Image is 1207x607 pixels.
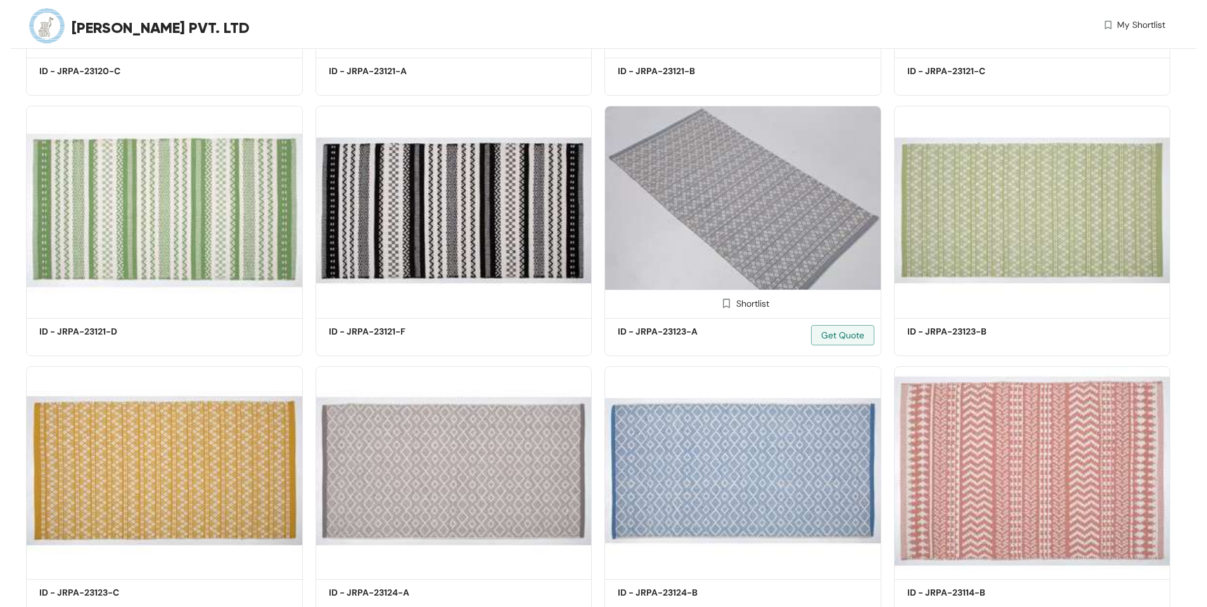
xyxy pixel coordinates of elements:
[618,586,725,599] h5: ID - JRPA-23124-B
[1102,18,1114,32] img: wishlist
[618,325,725,338] h5: ID - JRPA-23123-A
[39,586,147,599] h5: ID - JRPA-23123-C
[26,106,303,315] img: be458a34-3dc4-4c86-845a-8e62ce415dce
[894,106,1171,315] img: 7121c79d-7c40-4cf9-be94-9eb9488c9542
[329,325,437,338] h5: ID - JRPA-23121-F
[329,586,437,599] h5: ID - JRPA-23124-A
[907,586,1015,599] h5: ID - JRPA-23114-B
[26,366,303,575] img: eade0c7b-e8cb-4e34-846f-ad32110f47ae
[72,16,250,39] span: [PERSON_NAME] PVT. LTD
[821,328,864,342] span: Get Quote
[894,366,1171,575] img: 03f8c0f3-d8e1-4ab3-a386-0182d1229715
[811,325,874,345] button: Get Quote
[716,297,769,309] div: Shortlist
[604,366,881,575] img: 8e85db70-178f-4dbc-8e68-25cd124abb88
[39,65,147,78] h5: ID - JRPA-23120-C
[39,325,147,338] h5: ID - JRPA-23121-D
[26,5,67,46] img: Buyer Portal
[720,297,732,309] img: Shortlist
[907,65,1015,78] h5: ID - JRPA-23121-C
[316,366,592,575] img: 43abc942-98a6-4275-8244-f2ebc76d2378
[1117,18,1165,32] span: My Shortlist
[618,65,725,78] h5: ID - JRPA-23121-B
[907,325,1015,338] h5: ID - JRPA-23123-B
[604,106,881,315] img: bf39a076-7f0d-460b-9acb-44ec074552a4
[316,106,592,315] img: 15d46894-c78d-4eb3-810e-a9cd22d8c582
[329,65,437,78] h5: ID - JRPA-23121-A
